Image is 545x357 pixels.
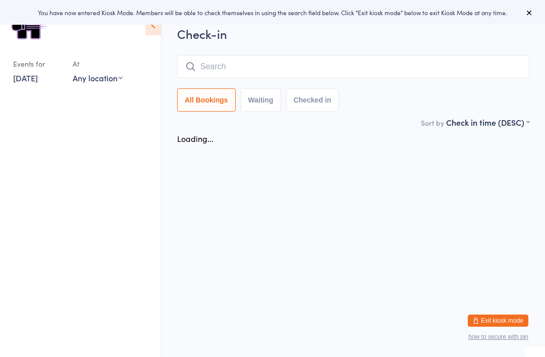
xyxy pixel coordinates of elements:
button: Exit kiosk mode [468,315,528,327]
button: Waiting [241,88,281,112]
div: You have now entered Kiosk Mode. Members will be able to check themselves in using the search fie... [16,8,529,17]
input: Search [177,55,529,78]
div: Events for [13,56,63,72]
div: Any location [73,72,123,83]
h2: Check-in [177,25,529,42]
div: Check in time (DESC) [446,117,529,128]
a: [DATE] [13,72,38,83]
button: All Bookings [177,88,236,112]
img: Hooked Boxing & Fitness [10,8,48,45]
div: At [73,56,123,72]
div: Loading... [177,133,213,144]
button: Checked in [286,88,339,112]
button: how to secure with pin [468,333,528,340]
label: Sort by [421,118,444,128]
